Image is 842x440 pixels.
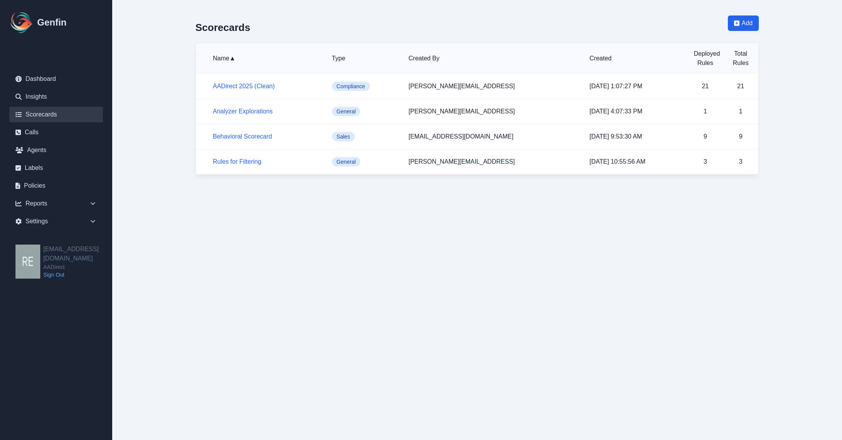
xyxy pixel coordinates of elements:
[9,196,103,211] div: Reports
[694,107,717,116] p: 1
[590,82,681,91] p: [DATE] 1:07:27 PM
[402,43,584,74] th: Created By
[332,157,361,166] span: General
[9,142,103,158] a: Agents
[409,107,577,116] p: [PERSON_NAME][EMAIL_ADDRESS]
[43,271,112,279] a: Sign Out
[590,132,681,141] p: [DATE] 9:53:30 AM
[688,43,723,74] th: Deployed Rules
[742,19,753,28] span: Add
[213,133,272,140] a: Behavioral Scorecard
[729,82,752,91] p: 21
[729,132,752,141] p: 9
[584,43,688,74] th: Created
[332,82,370,91] span: Compliance
[694,132,717,141] p: 9
[196,43,326,74] th: Name ▲
[195,22,250,33] h2: Scorecards
[9,160,103,176] a: Labels
[213,83,275,89] a: AADirect 2025 (Clean)
[213,158,261,165] a: Rules for Filtering
[9,10,34,35] img: Logo
[723,43,758,74] th: Total Rules
[9,71,103,87] a: Dashboard
[9,107,103,122] a: Scorecards
[37,16,67,29] h1: Genfin
[9,178,103,193] a: Policies
[590,157,681,166] p: [DATE] 10:55:56 AM
[9,214,103,229] div: Settings
[326,43,402,74] th: Type
[729,107,752,116] p: 1
[9,89,103,104] a: Insights
[332,107,361,116] span: General
[694,82,717,91] p: 21
[409,157,577,166] p: [PERSON_NAME][EMAIL_ADDRESS]
[43,263,112,271] span: AADirect
[409,82,577,91] p: [PERSON_NAME][EMAIL_ADDRESS]
[43,245,112,263] h2: [EMAIL_ADDRESS][DOMAIN_NAME]
[213,108,273,115] a: Analyzer Explorations
[9,125,103,140] a: Calls
[409,132,577,141] p: [EMAIL_ADDRESS][DOMAIN_NAME]
[729,157,752,166] p: 3
[694,157,717,166] p: 3
[728,15,759,43] a: Add
[15,245,40,279] img: resqueda@aadirect.com
[590,107,681,116] p: [DATE] 4:07:33 PM
[332,132,355,141] span: Sales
